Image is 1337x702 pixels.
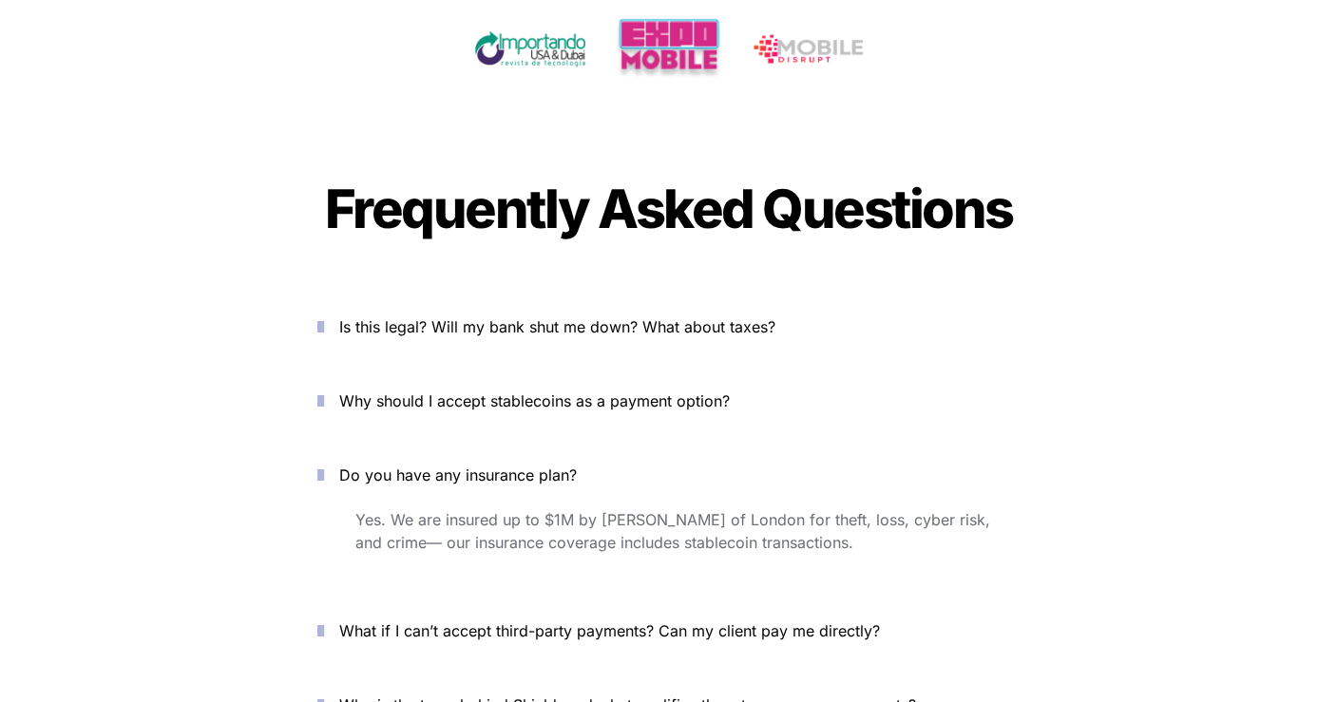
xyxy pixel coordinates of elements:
span: Why should I accept stablecoins as a payment option? [339,391,730,410]
span: What if I can’t accept third-party payments? Can my client pay me directly? [339,621,880,640]
button: What if I can’t accept third-party payments? Can my client pay me directly? [289,601,1049,660]
div: Do you have any insurance plan? [289,504,1049,586]
span: Do you have any insurance plan? [339,465,577,484]
span: Frequently Asked Questions [325,177,1013,241]
button: Why should I accept stablecoins as a payment option? [289,371,1049,430]
button: Do you have any insurance plan? [289,446,1049,504]
button: Is this legal? Will my bank shut me down? What about taxes? [289,297,1049,356]
span: Is this legal? Will my bank shut me down? What about taxes? [339,317,775,336]
span: Yes. We are insured up to $1M by [PERSON_NAME] of London for theft, loss, cyber risk, and crime— ... [355,510,995,552]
